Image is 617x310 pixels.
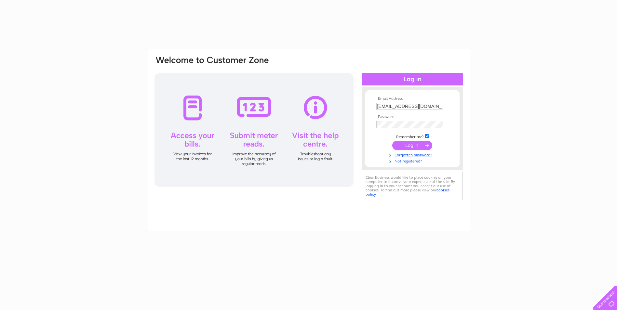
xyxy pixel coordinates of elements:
[376,151,450,158] a: Forgotten password?
[375,133,450,139] td: Remember me?
[366,188,449,197] a: cookies policy
[376,158,450,164] a: Not registered?
[375,97,450,101] th: Email Address:
[362,172,463,200] div: Clear Business would like to place cookies on your computer to improve your experience of the sit...
[392,141,432,150] input: Submit
[375,115,450,119] th: Password:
